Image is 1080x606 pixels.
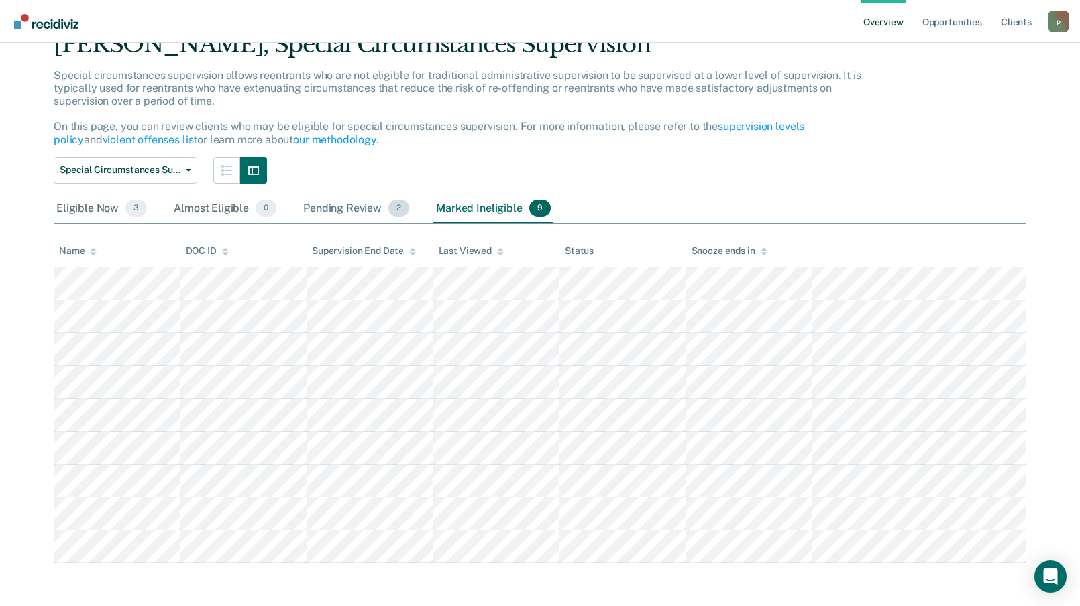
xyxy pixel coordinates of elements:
span: Special Circumstances Supervision [60,164,180,176]
span: 9 [529,200,551,217]
a: our methodology [293,133,376,146]
div: Status [565,245,594,257]
span: 2 [388,200,409,217]
a: violent offenses list [103,133,198,146]
img: Recidiviz [14,14,78,29]
div: Marked Ineligible9 [433,194,553,224]
div: Last Viewed [439,245,504,257]
div: Open Intercom Messenger [1034,560,1067,593]
div: Pending Review2 [301,194,412,224]
button: Profile dropdown button [1048,11,1069,32]
div: Snooze ends in [692,245,767,257]
div: Name [59,245,97,257]
button: Special Circumstances Supervision [54,157,197,184]
div: [PERSON_NAME], Special Circumstances Supervision [54,31,864,69]
span: 0 [256,200,276,217]
div: Supervision End Date [312,245,416,257]
span: 3 [125,200,147,217]
p: Special circumstances supervision allows reentrants who are not eligible for traditional administ... [54,69,861,146]
div: Almost Eligible0 [171,194,279,224]
div: p [1048,11,1069,32]
div: Eligible Now3 [54,194,150,224]
div: DOC ID [186,245,229,257]
a: supervision levels policy [54,120,804,145]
